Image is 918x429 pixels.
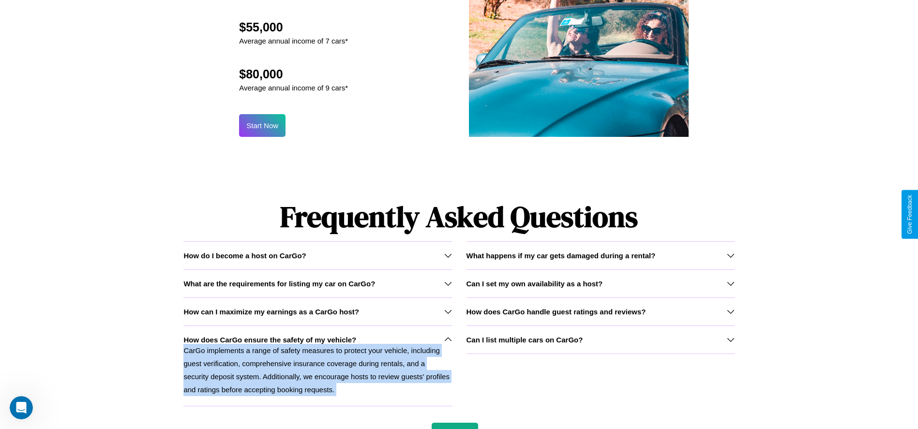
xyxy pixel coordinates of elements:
h3: What happens if my car gets damaged during a rental? [467,251,656,260]
p: Average annual income of 9 cars* [239,81,348,94]
h3: How does CarGo handle guest ratings and reviews? [467,308,646,316]
h3: How do I become a host on CarGo? [183,251,306,260]
h3: How can I maximize my earnings as a CarGo host? [183,308,359,316]
h1: Frequently Asked Questions [183,192,734,241]
p: CarGo implements a range of safety measures to protect your vehicle, including guest verification... [183,344,451,396]
h2: $55,000 [239,20,348,34]
div: Give Feedback [906,195,913,234]
h2: $80,000 [239,67,348,81]
h3: How does CarGo ensure the safety of my vehicle? [183,336,356,344]
p: Average annual income of 7 cars* [239,34,348,47]
iframe: Intercom live chat [10,396,33,419]
button: Start Now [239,114,286,137]
h3: What are the requirements for listing my car on CarGo? [183,280,375,288]
h3: Can I list multiple cars on CarGo? [467,336,583,344]
h3: Can I set my own availability as a host? [467,280,603,288]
